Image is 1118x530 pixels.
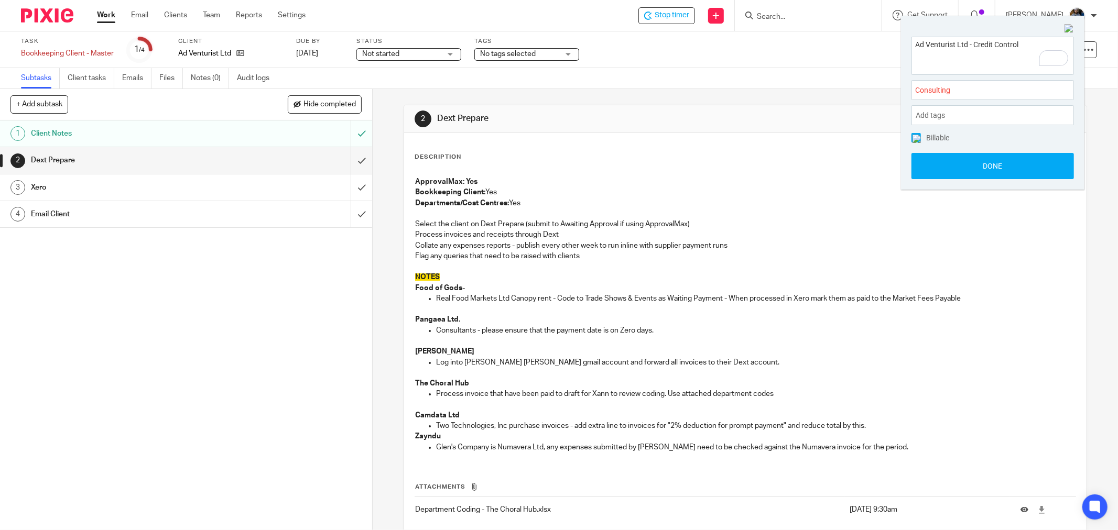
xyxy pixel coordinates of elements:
span: No tags selected [480,50,536,58]
button: Hide completed [288,95,362,113]
a: Download [1038,504,1046,515]
a: Audit logs [237,68,277,89]
div: Ad Venturist Ltd - Bookkeeping Client - Master [638,7,695,24]
h1: Email Client [31,206,237,222]
a: Subtasks [21,68,60,89]
p: [PERSON_NAME] [1006,10,1063,20]
label: Status [356,37,461,46]
span: Consulting [915,85,1047,96]
p: Select the client on Dext Prepare (submit to Awaiting Approval if using ApprovalMax) [415,219,1076,229]
a: Emails [122,68,151,89]
p: Consultants - please ensure that the payment date is on Zero days. [436,325,1076,336]
small: /4 [139,47,145,53]
strong: Bookkeeping Client: [415,189,485,196]
p: Glen's Company is Numavera Ltd, any expenses submitted by [PERSON_NAME] need to be checked agains... [436,442,1076,452]
label: Client [178,37,283,46]
a: Team [203,10,220,20]
strong: The Choral Hub [415,380,469,387]
strong: ApprovalMax: Yes [415,178,477,185]
div: 2 [10,153,25,168]
a: Client tasks [68,68,114,89]
span: Add tags [916,107,950,124]
span: Stop timer [655,10,689,21]
a: Reports [236,10,262,20]
p: Description [415,153,461,161]
p: [DATE] 9:30am [850,504,1004,515]
strong: Departments/Cost Centres: [415,200,509,207]
p: Ad Venturist Ltd [178,48,231,59]
span: Not started [362,50,399,58]
p: Process invoice that have been paid to draft for Xann to review coding. Use attached department c... [436,389,1076,399]
p: Real Food Markets Ltd Canopy rent - Code to Trade Shows & Events as Waiting Payment - When proces... [436,293,1076,304]
p: - [415,283,1076,293]
h1: Client Notes [31,126,237,141]
label: Task [21,37,114,46]
button: Done [911,153,1074,179]
h1: Dext Prepare [437,113,768,124]
p: Process invoices and receipts through Dext [415,229,1076,240]
button: + Add subtask [10,95,68,113]
a: Settings [278,10,306,20]
img: Jaskaran%20Singh.jpeg [1069,7,1086,24]
span: Attachments [415,484,465,490]
a: Files [159,68,183,89]
p: Collate any expenses reports - publish every other week to run inline with supplier payment runs [415,240,1076,251]
a: Work [97,10,115,20]
h1: Xero [31,180,237,195]
div: 1 [10,126,25,141]
div: 1 [134,43,145,56]
h1: Dext Prepare [31,152,237,168]
a: Clients [164,10,187,20]
p: Department Coding - The Choral Hub.xlsx [415,504,844,515]
span: Billable [926,134,949,141]
label: Due by [296,37,343,46]
p: Yes [415,187,1076,197]
div: Bookkeeping Client - Master [21,48,114,59]
div: 3 [10,180,25,195]
a: Notes (0) [191,68,229,89]
span: [DATE] [296,50,318,57]
p: Log into [PERSON_NAME] [PERSON_NAME] gmail account and forward all invoices to their Dext account. [436,357,1076,368]
strong: Pangaea Ltd. [415,316,460,323]
strong: Camdata Ltd [415,412,460,419]
span: Hide completed [303,101,356,109]
label: Tags [474,37,579,46]
p: Flag any queries that need to be raised with clients [415,251,1076,261]
span: Get Support [907,12,948,19]
p: Yes [415,198,1076,208]
img: Close [1065,24,1074,34]
img: Pixie [21,8,73,23]
a: Email [131,10,148,20]
div: 4 [10,207,25,222]
input: Search [756,13,850,22]
strong: Food of Gods [415,284,462,292]
span: NOTES [415,273,440,281]
textarea: To enrich screen reader interactions, please activate Accessibility in Grammarly extension settings [912,37,1073,71]
strong: Zayndu [415,433,441,440]
img: checked.png [913,135,921,143]
strong: [PERSON_NAME] [415,348,474,355]
div: 2 [415,111,431,127]
p: Two Technologies, Inc purchase invoices - add extra line to invoices for "2% deduction for prompt... [436,421,1076,431]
